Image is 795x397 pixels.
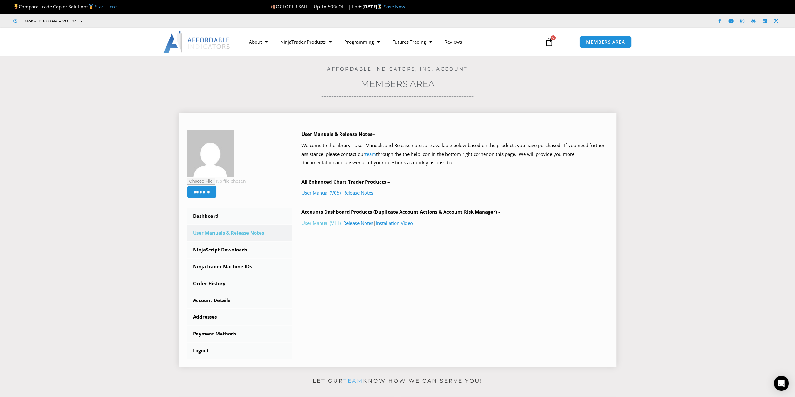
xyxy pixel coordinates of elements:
[438,35,468,49] a: Reviews
[579,36,632,48] a: MEMBERS AREA
[301,141,609,167] p: Welcome to the library! User Manuals and Release notes are available below based on the products ...
[343,190,373,196] a: Release Notes
[301,209,501,215] b: Accounts Dashboard Products (Duplicate Account Actions & Account Risk Manager) –
[270,3,362,10] span: OCTOBER SALE | Up To 50% OFF | Ends
[361,78,435,89] a: Members Area
[365,151,376,157] a: team
[384,3,405,10] a: Save Now
[187,275,292,292] a: Order History
[301,131,375,137] b: User Manuals & Release Notes–
[187,242,292,258] a: NinjaScript Downloads
[243,35,274,49] a: About
[89,4,93,9] img: 🥇
[14,4,18,9] img: 🏆
[586,40,625,44] span: MEMBERS AREA
[301,220,341,226] a: User Manual (V11)
[187,208,292,224] a: Dashboard
[271,4,275,9] img: 🍂
[13,3,117,10] span: Compare Trade Copier Solutions
[163,31,231,53] img: LogoAI | Affordable Indicators – NinjaTrader
[386,35,438,49] a: Futures Trading
[301,189,609,197] p: |
[343,378,363,384] a: team
[301,179,390,185] b: All Enhanced Chart Trader Products –
[187,208,292,359] nav: Account pages
[187,292,292,309] a: Account Details
[187,259,292,275] a: NinjaTrader Machine IDs
[187,343,292,359] a: Logout
[187,130,234,177] img: 8238e644ec491e7434616f3b299f517a81825848ff9ea252367ca992b10acf87
[343,220,373,226] a: Release Notes
[93,18,186,24] iframe: Customer reviews powered by Trustpilot
[376,220,413,226] a: Installation Video
[377,4,382,9] img: ⌛
[551,35,556,40] span: 0
[301,219,609,228] p: | |
[301,190,341,196] a: User Manual (V05)
[187,309,292,325] a: Addresses
[274,35,338,49] a: NinjaTrader Products
[338,35,386,49] a: Programming
[187,326,292,342] a: Payment Methods
[187,225,292,241] a: User Manuals & Release Notes
[362,3,384,10] strong: [DATE]
[23,17,84,25] span: Mon - Fri: 8:00 AM – 6:00 PM EST
[327,66,468,72] a: Affordable Indicators, Inc. Account
[179,376,616,386] p: Let our know how we can serve you!
[774,376,789,391] div: Open Intercom Messenger
[243,35,538,49] nav: Menu
[95,3,117,10] a: Start Here
[535,33,563,51] a: 0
